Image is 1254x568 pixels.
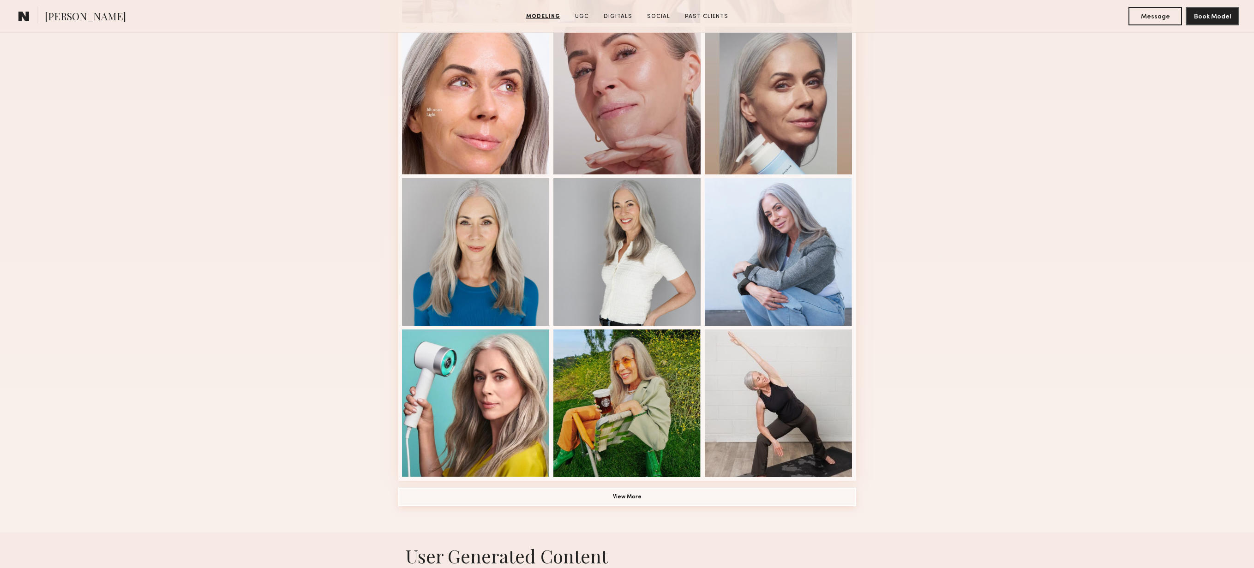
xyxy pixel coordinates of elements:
[643,12,674,21] a: Social
[391,544,864,568] h1: User Generated Content
[398,488,856,506] button: View More
[522,12,564,21] a: Modeling
[45,9,126,25] span: [PERSON_NAME]
[1186,12,1239,20] a: Book Model
[571,12,593,21] a: UGC
[600,12,636,21] a: Digitals
[1186,7,1239,25] button: Book Model
[1128,7,1182,25] button: Message
[681,12,732,21] a: Past Clients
